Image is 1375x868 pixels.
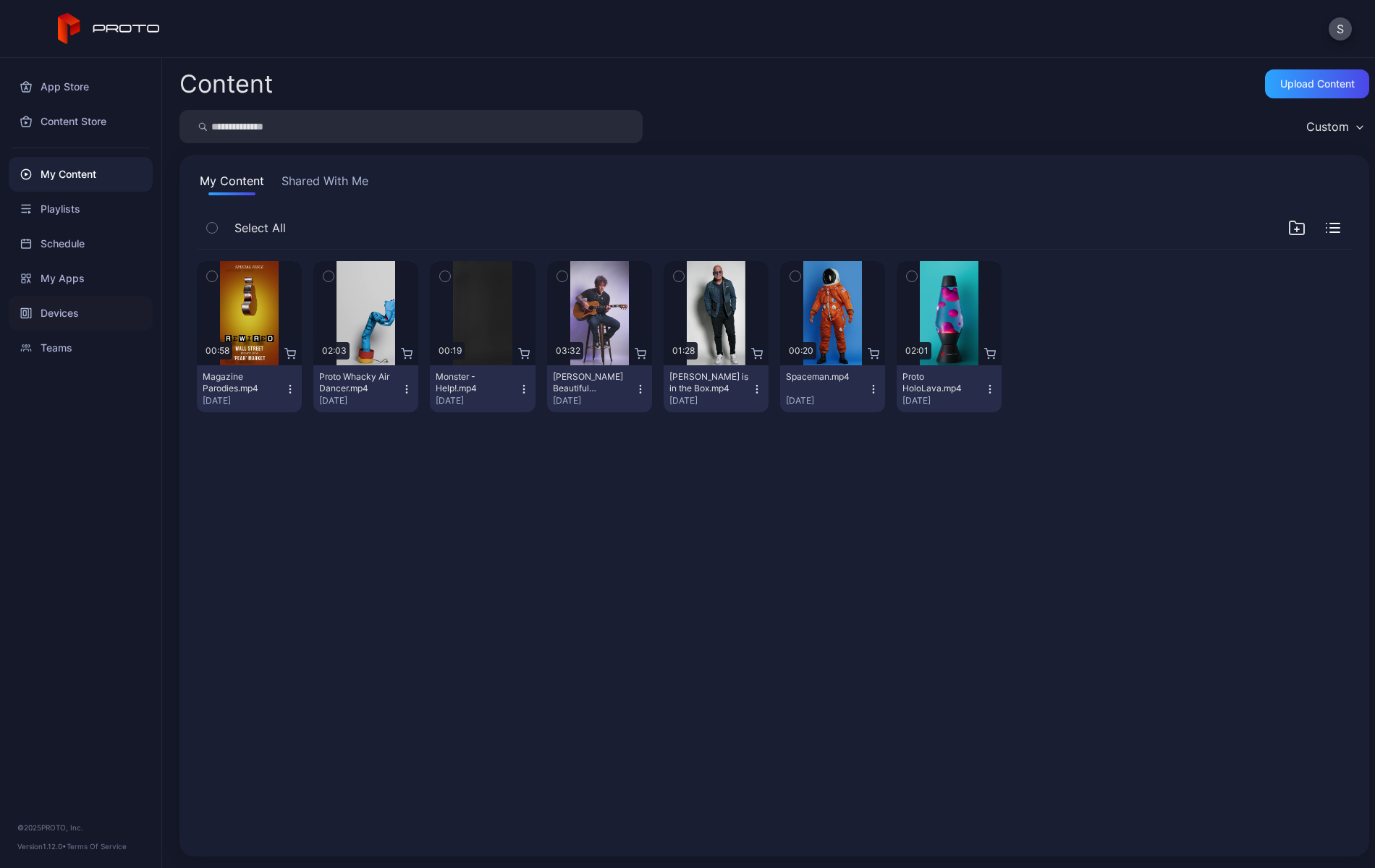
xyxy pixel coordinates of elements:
[669,371,749,394] div: Howie Mandel is in the Box.mp4
[17,822,144,833] div: © 2025 PROTO, Inc.
[786,371,866,383] div: Spaceman.mp4
[203,395,284,407] div: [DATE]
[279,172,371,195] button: Shared With Me
[436,395,517,407] div: [DATE]
[1306,119,1349,134] div: Custom
[553,371,632,394] div: Billy Morrison's Beautiful Disaster.mp4
[67,842,127,851] a: Terms Of Service
[902,371,982,394] div: Proto HoloLava.mp4
[902,395,984,407] div: [DATE]
[669,395,751,407] div: [DATE]
[9,192,153,226] a: Playlists
[234,219,286,237] span: Select All
[9,296,153,331] a: Devices
[436,371,515,394] div: Monster - Help!.mp4
[197,172,267,195] button: My Content
[1329,17,1352,41] button: S
[780,365,885,412] button: Spaceman.mp4[DATE]
[547,365,652,412] button: [PERSON_NAME] Beautiful Disaster.mp4[DATE]
[313,365,418,412] button: Proto Whacky Air Dancer.mp4[DATE]
[319,395,401,407] div: [DATE]
[197,365,302,412] button: Magazine Parodies.mp4[DATE]
[553,395,635,407] div: [DATE]
[9,261,153,296] a: My Apps
[9,226,153,261] a: Schedule
[9,69,153,104] a: App Store
[9,157,153,192] a: My Content
[319,371,399,394] div: Proto Whacky Air Dancer.mp4
[179,72,273,96] div: Content
[786,395,868,407] div: [DATE]
[897,365,1002,412] button: Proto HoloLava.mp4[DATE]
[9,331,153,365] a: Teams
[664,365,769,412] button: [PERSON_NAME] is in the Box.mp4[DATE]
[9,104,153,139] a: Content Store
[1280,78,1355,90] div: Upload Content
[1265,69,1369,98] button: Upload Content
[1299,110,1369,143] button: Custom
[203,371,282,394] div: Magazine Parodies.mp4
[430,365,535,412] button: Monster - Help!.mp4[DATE]
[17,842,67,851] span: Version 1.12.0 •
